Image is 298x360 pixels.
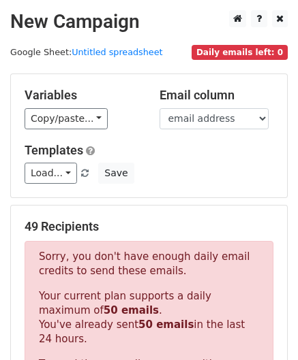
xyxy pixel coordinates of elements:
span: Daily emails left: 0 [192,45,288,60]
h2: New Campaign [10,10,288,33]
a: Load... [25,163,77,184]
a: Daily emails left: 0 [192,47,288,57]
small: Google Sheet: [10,47,163,57]
a: Copy/paste... [25,108,108,129]
h5: Variables [25,88,139,103]
iframe: Chat Widget [230,295,298,360]
h5: Email column [160,88,274,103]
a: Templates [25,143,83,157]
strong: 50 emails [138,318,194,331]
p: Your current plan supports a daily maximum of . You've already sent in the last 24 hours. [39,289,259,346]
strong: 50 emails [104,304,159,316]
h5: 49 Recipients [25,219,273,234]
a: Untitled spreadsheet [72,47,162,57]
button: Save [98,163,134,184]
p: Sorry, you don't have enough daily email credits to send these emails. [39,250,259,278]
